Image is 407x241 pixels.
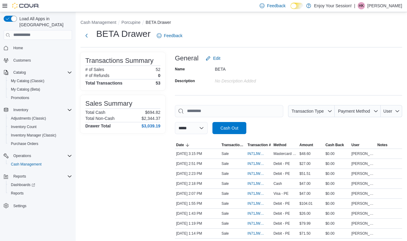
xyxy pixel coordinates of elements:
a: Reports [8,190,26,197]
div: $0.00 [324,210,350,217]
button: Transaction Type [220,141,246,149]
span: IN71JW-7663123 [248,221,265,226]
span: Reports [11,173,72,180]
a: Home [11,44,25,52]
span: HK [359,2,364,9]
a: Dashboards [8,181,38,188]
button: Inventory Manager (Classic) [6,131,74,140]
p: Enjoy Your Session! [314,2,352,9]
button: Promotions [6,94,74,102]
span: Settings [13,204,26,208]
div: [DATE] 1:14 PM [175,230,220,237]
span: Inventory [11,106,72,114]
span: $51.51 [300,171,311,176]
button: IN71JW-7663789 [248,160,271,167]
p: $2,344.37 [142,116,160,121]
span: $104.01 [300,201,313,206]
button: IN71JW-7663950 [248,150,271,157]
h4: 53 [156,81,160,85]
button: IN71JW-7663366 [248,200,271,207]
button: IN71JW-7663123 [248,220,271,227]
p: Sale [222,181,229,186]
a: Inventory Manager (Classic) [8,132,59,139]
span: [PERSON_NAME] [351,211,375,216]
span: Dashboards [8,181,72,188]
span: Cash Management [11,162,41,167]
nav: Complex example [4,41,72,226]
h6: # of Refunds [85,73,109,78]
span: Purchase Orders [11,141,38,146]
span: My Catalog (Classic) [11,79,44,83]
span: Purchase Orders [8,140,72,147]
span: Load All Apps in [GEOGRAPHIC_DATA] [17,16,72,28]
span: Debit - PE [274,201,290,206]
span: Mastercard - PE [274,151,297,156]
button: Reports [6,189,74,198]
span: Date [176,143,184,147]
h3: Transactions Summary [85,57,153,64]
span: Transaction # [248,143,271,147]
span: Cash Out [220,125,238,131]
span: [PERSON_NAME] [351,231,375,236]
button: Next [80,30,93,42]
span: Amount [300,143,313,147]
button: Inventory [1,106,74,114]
div: [DATE] 2:51 PM [175,160,220,167]
span: My Catalog (Beta) [8,86,72,93]
span: IN71JW-7663551 [248,181,265,186]
p: Sale [222,201,229,206]
button: Reports [1,172,74,181]
p: Sale [222,151,229,156]
span: Customers [13,58,31,63]
h4: Drawer Total [85,124,111,128]
span: IN71JW-7663588 [248,171,265,176]
p: Sale [222,211,229,216]
div: $0.00 [324,190,350,197]
button: IN71JW-7663588 [248,170,271,177]
span: Visa - PE [274,191,289,196]
p: Sale [222,221,229,226]
span: Debit - PE [274,171,290,176]
nav: An example of EuiBreadcrumbs [80,19,402,27]
button: Customers [1,56,74,65]
a: Feedback [154,30,185,42]
a: Cash Management [8,161,44,168]
p: 52 [156,67,160,72]
button: IN71JW-7663084 [248,230,271,237]
div: [DATE] 2:23 PM [175,170,220,177]
span: IN71JW-7663950 [248,151,265,156]
div: Harpreet Kaur [358,2,365,9]
button: Reports [11,173,28,180]
a: Adjustments (Classic) [8,115,48,122]
span: Home [13,46,23,50]
a: Purchase Orders [8,140,41,147]
span: Operations [13,153,31,158]
div: $0.00 [324,170,350,177]
div: [DATE] 2:18 PM [175,180,220,187]
span: [PERSON_NAME] [351,151,375,156]
button: Cash Management [80,20,116,25]
button: My Catalog (Beta) [6,85,74,94]
button: User [350,141,376,149]
h6: # of Sales [85,67,104,72]
button: Adjustments (Classic) [6,114,74,123]
span: Adjustments (Classic) [11,116,46,121]
button: Amount [298,141,324,149]
button: Inventory [11,106,31,114]
span: Debit - PE [274,161,290,166]
p: | [354,2,355,9]
span: My Catalog (Classic) [8,77,72,85]
div: [DATE] 1:55 PM [175,200,220,207]
a: Dashboards [6,181,74,189]
h3: Sales Summary [85,100,132,107]
h3: General [175,55,199,62]
button: User [381,105,402,117]
button: Transaction # [246,141,272,149]
p: [PERSON_NAME] [367,2,402,9]
p: Sale [222,231,229,236]
button: Porcupine [121,20,140,25]
span: $48.60 [300,151,311,156]
a: My Catalog (Beta) [8,86,43,93]
span: $79.99 [300,221,311,226]
h6: Total Cash [85,110,105,115]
